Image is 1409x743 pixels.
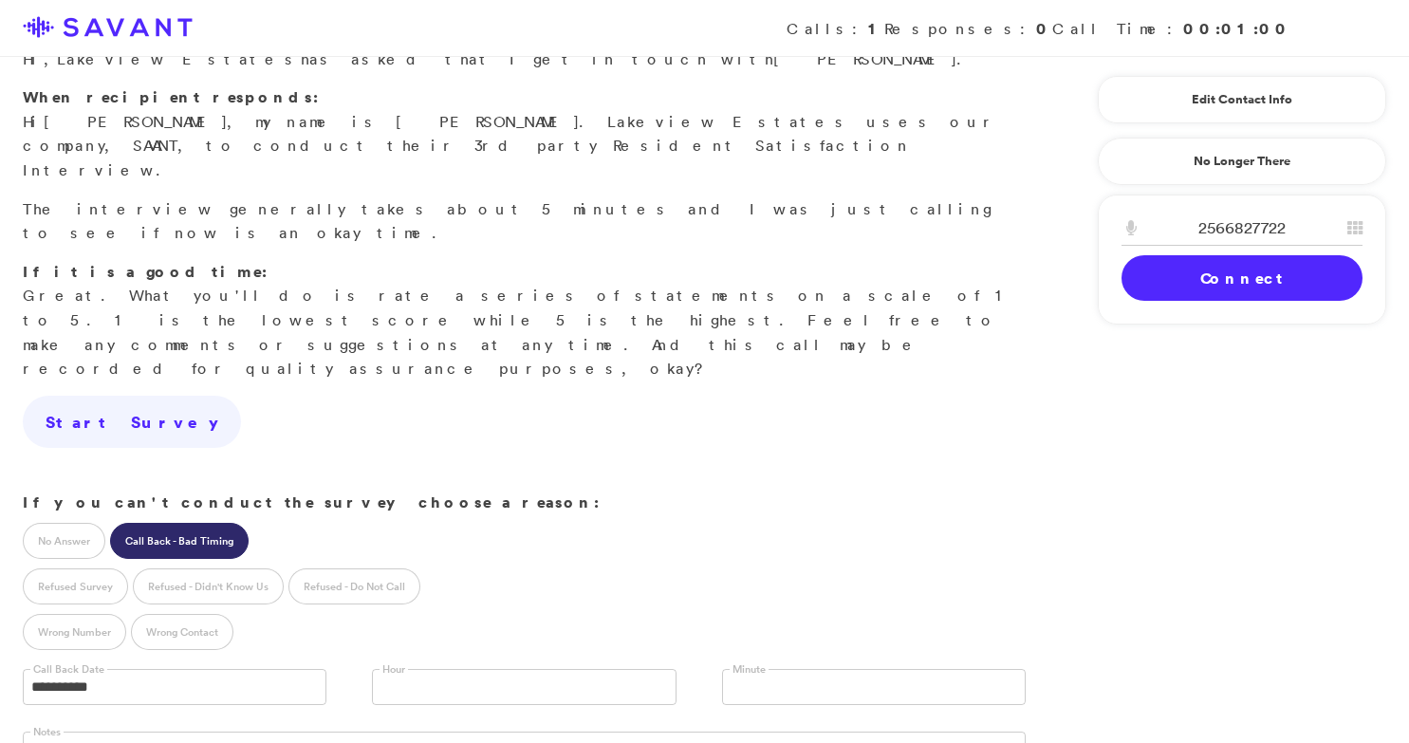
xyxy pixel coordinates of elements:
[1122,84,1363,115] a: Edit Contact Info
[23,261,268,282] strong: If it is a good time:
[30,725,64,739] label: Notes
[730,662,769,677] label: Minute
[23,523,105,559] label: No Answer
[1036,18,1052,39] strong: 0
[773,49,956,68] span: [PERSON_NAME]
[23,197,1026,246] p: The interview generally takes about 5 minutes and I was just calling to see if now is an okay time.
[288,568,420,604] label: Refused - Do Not Call
[131,614,233,650] label: Wrong Contact
[23,86,319,107] strong: When recipient responds:
[23,85,1026,182] p: Hi , my name is [PERSON_NAME]. Lakeview Estates uses our company, SAVANT, to conduct their 3rd pa...
[23,396,241,449] a: Start Survey
[1183,18,1291,39] strong: 00:01:00
[1098,138,1386,185] a: No Longer There
[23,614,126,650] label: Wrong Number
[133,568,284,604] label: Refused - Didn't Know Us
[30,662,107,677] label: Call Back Date
[868,18,884,39] strong: 1
[1122,255,1363,301] a: Connect
[44,112,227,131] span: [PERSON_NAME]
[380,662,408,677] label: Hour
[23,492,600,512] strong: If you can't conduct the survey choose a reason:
[110,523,249,559] label: Call Back - Bad Timing
[57,49,301,68] span: Lakeview Estates
[23,568,128,604] label: Refused Survey
[23,260,1026,381] p: Great. What you'll do is rate a series of statements on a scale of 1 to 5. 1 is the lowest score ...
